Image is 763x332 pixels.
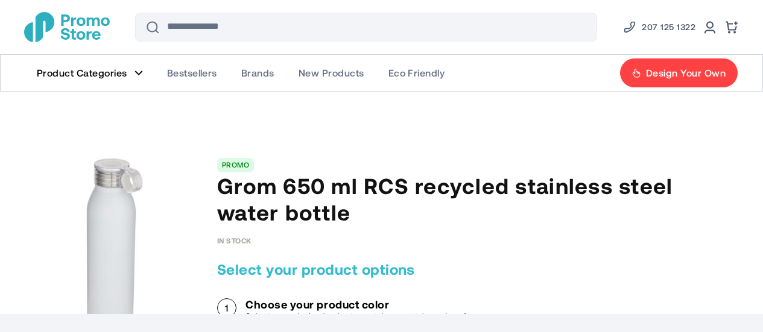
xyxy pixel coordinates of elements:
[642,20,695,34] span: 207 125 1322
[37,67,127,79] span: Product Categories
[622,20,695,34] a: Phone
[155,55,229,91] a: Bestsellers
[376,55,457,91] a: Eco Friendly
[217,236,252,245] span: In stock
[217,172,739,225] h1: Grom 650 ml RCS recycled stainless steel water bottle
[299,67,364,79] span: New Products
[167,67,217,79] span: Bestsellers
[241,67,274,79] span: Brands
[646,67,726,79] span: Design Your Own
[25,55,155,91] a: Product Categories
[24,12,110,42] a: store logo
[245,298,497,310] h3: Choose your product color
[619,58,738,88] a: Design Your Own
[287,55,376,91] a: New Products
[217,260,739,279] h2: Select your product options
[229,55,287,91] a: Brands
[222,160,249,169] a: PROMO
[138,13,167,42] button: Search
[24,12,110,42] img: Promotional Merchandise
[388,67,445,79] span: Eco Friendly
[217,236,252,245] div: Availability
[245,310,497,322] p: Select your desired color to match your style and preference.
